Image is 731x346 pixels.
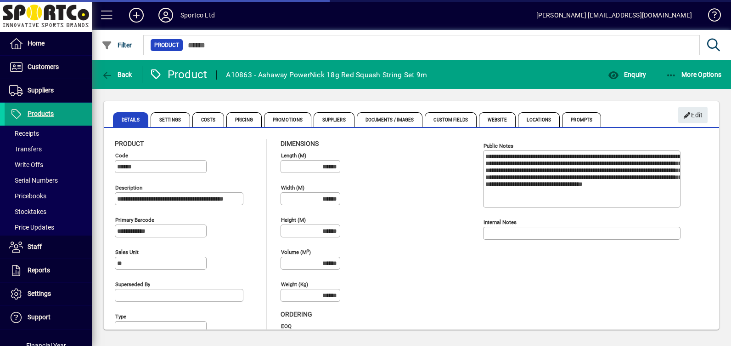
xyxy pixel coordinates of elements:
[28,290,51,297] span: Settings
[115,152,128,159] mat-label: Code
[5,141,92,157] a: Transfers
[281,140,319,147] span: Dimensions
[425,112,476,127] span: Custom Fields
[664,66,724,83] button: More Options
[606,66,648,83] button: Enquiry
[5,157,92,173] a: Write Offs
[9,145,42,153] span: Transfers
[666,71,722,78] span: More Options
[28,110,54,117] span: Products
[28,63,59,70] span: Customers
[149,67,208,82] div: Product
[518,112,560,127] span: Locations
[115,185,142,191] mat-label: Description
[28,86,54,94] span: Suppliers
[226,68,427,82] div: A10863 - Ashaway PowerNick 18g Red Squash String Set 9m
[5,236,92,259] a: Staff
[9,224,54,231] span: Price Updates
[28,243,42,250] span: Staff
[484,219,517,225] mat-label: Internal Notes
[678,107,708,123] button: Edit
[101,71,132,78] span: Back
[701,2,720,32] a: Knowledge Base
[5,204,92,219] a: Stocktakes
[9,192,46,200] span: Pricebooks
[115,281,150,288] mat-label: Superseded by
[484,143,513,149] mat-label: Public Notes
[151,112,190,127] span: Settings
[281,323,292,329] mat-label: EOQ
[99,66,135,83] button: Back
[5,126,92,141] a: Receipts
[5,56,92,79] a: Customers
[281,217,306,223] mat-label: Height (m)
[113,112,148,127] span: Details
[479,112,516,127] span: Website
[28,266,50,274] span: Reports
[180,8,215,23] div: Sportco Ltd
[357,112,423,127] span: Documents / Images
[281,152,306,159] mat-label: Length (m)
[9,161,43,168] span: Write Offs
[115,217,154,223] mat-label: Primary barcode
[92,66,142,83] app-page-header-button: Back
[115,140,144,147] span: Product
[28,40,45,47] span: Home
[281,185,304,191] mat-label: Width (m)
[264,112,311,127] span: Promotions
[281,281,308,288] mat-label: Weight (Kg)
[5,173,92,188] a: Serial Numbers
[314,112,354,127] span: Suppliers
[192,112,225,127] span: Costs
[562,112,601,127] span: Prompts
[99,37,135,53] button: Filter
[5,79,92,102] a: Suppliers
[226,112,262,127] span: Pricing
[536,8,692,23] div: [PERSON_NAME] [EMAIL_ADDRESS][DOMAIN_NAME]
[5,32,92,55] a: Home
[5,188,92,204] a: Pricebooks
[9,130,39,137] span: Receipts
[307,248,309,253] sup: 3
[281,311,312,318] span: Ordering
[5,306,92,329] a: Support
[151,7,180,23] button: Profile
[115,313,126,320] mat-label: Type
[28,313,51,321] span: Support
[608,71,646,78] span: Enquiry
[154,40,179,50] span: Product
[5,283,92,306] a: Settings
[122,7,151,23] button: Add
[115,249,139,255] mat-label: Sales unit
[9,208,46,215] span: Stocktakes
[5,219,92,235] a: Price Updates
[9,177,58,184] span: Serial Numbers
[281,249,311,255] mat-label: Volume (m )
[5,259,92,282] a: Reports
[101,41,132,49] span: Filter
[683,108,703,123] span: Edit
